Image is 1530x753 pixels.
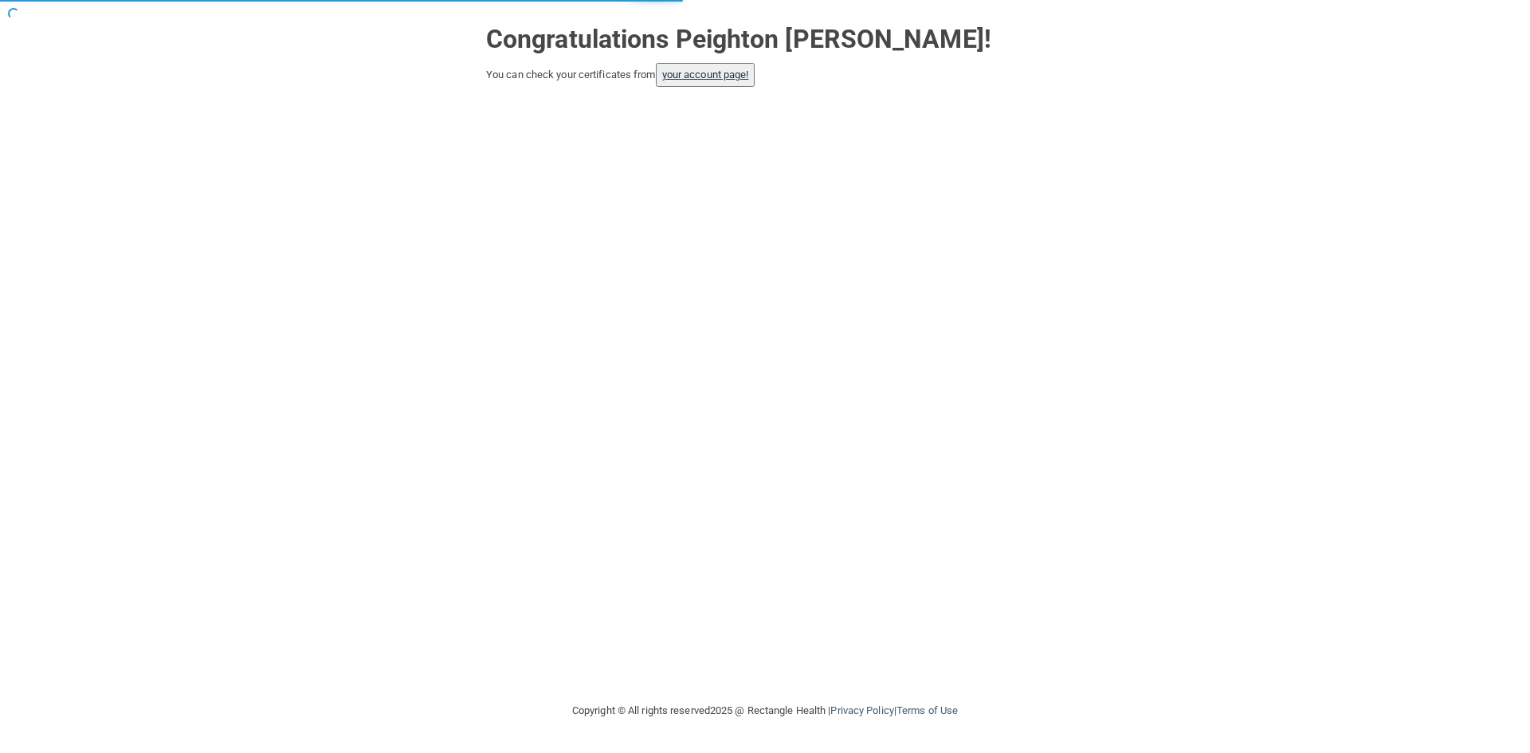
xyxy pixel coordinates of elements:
[656,63,755,87] button: your account page!
[486,63,1044,87] div: You can check your certificates from
[830,704,893,716] a: Privacy Policy
[896,704,958,716] a: Terms of Use
[662,69,749,80] a: your account page!
[486,24,991,54] strong: Congratulations Peighton [PERSON_NAME]!
[474,685,1056,736] div: Copyright © All rights reserved 2025 @ Rectangle Health | |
